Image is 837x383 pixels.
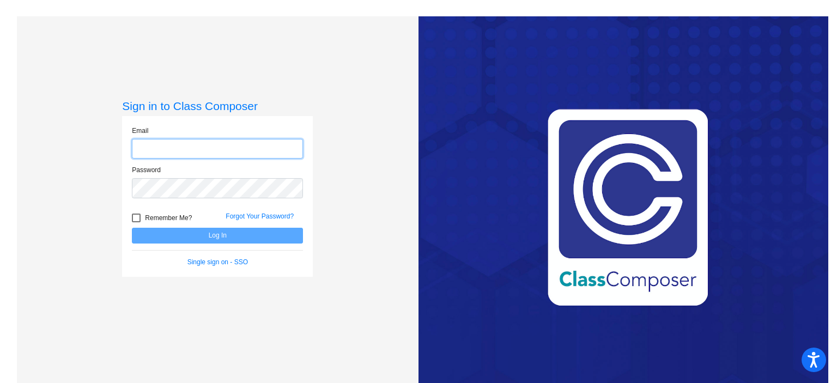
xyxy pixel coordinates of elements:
[132,126,148,136] label: Email
[145,211,192,224] span: Remember Me?
[226,212,294,220] a: Forgot Your Password?
[187,258,248,266] a: Single sign on - SSO
[122,99,313,113] h3: Sign in to Class Composer
[132,228,303,244] button: Log In
[132,165,161,175] label: Password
